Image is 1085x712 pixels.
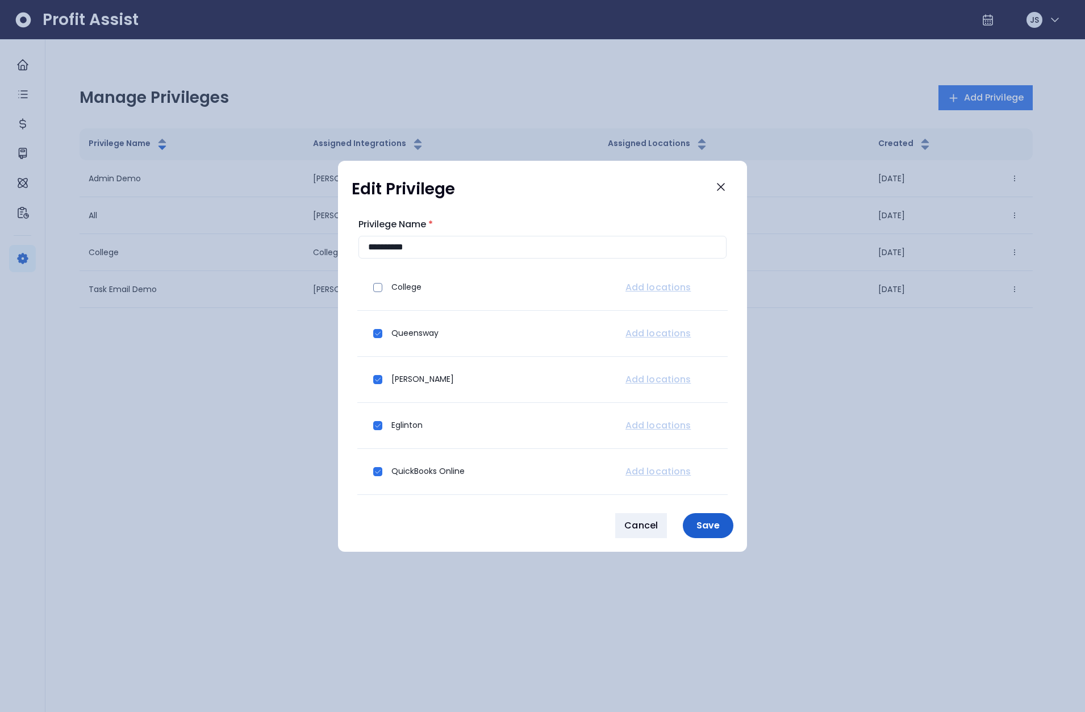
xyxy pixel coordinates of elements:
p: Eglinton [391,419,423,431]
p: Save [690,520,727,531]
p: QuickBooks Online [391,465,465,477]
label: Privilege Name [358,218,720,231]
p: [PERSON_NAME] [391,373,454,385]
button: Close [708,174,733,199]
p: Queensway [391,327,439,339]
button: Cancel [615,513,667,538]
button: Save [683,513,733,538]
p: College [391,281,422,293]
span: Cancel [624,519,658,532]
h1: Edit Privilege [352,179,455,199]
